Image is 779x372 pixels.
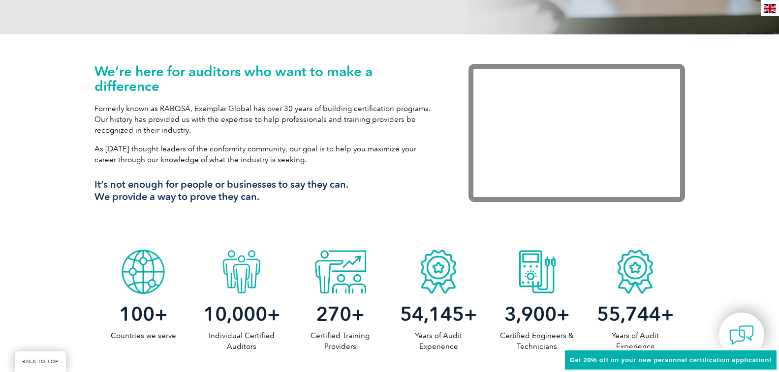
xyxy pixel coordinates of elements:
p: Formerly known as RABQSA, Exemplar Global has over 30 years of building certification programs. O... [94,103,439,136]
p: As [DATE] thought leaders of the conformity community, our goal is to help you maximize your care... [94,143,439,165]
img: contact-chat.png [729,323,754,347]
h2: + [291,306,389,322]
span: 55,744 [597,302,661,326]
h2: + [94,306,193,322]
span: 100 [119,302,155,326]
h2: + [192,306,291,322]
a: BACK TO TOP [15,351,66,372]
span: 54,145 [400,302,464,326]
span: 270 [316,302,351,326]
span: 10,000 [203,302,267,326]
span: 3,900 [504,302,557,326]
h1: We’re here for auditors who want to make a difference [94,64,439,93]
p: Certified Training Providers [291,330,389,352]
p: Countries we serve [94,330,193,341]
p: Years of Audit Experience [389,330,488,352]
p: Individual Certified Auditors [192,330,291,352]
iframe: Exemplar Global: Working together to make a difference [468,64,685,202]
p: Certified Engineers & Technicians [488,330,586,352]
h2: + [488,306,586,322]
img: en [764,4,776,13]
h3: It’s not enough for people or businesses to say they can. We provide a way to prove they can. [94,178,439,203]
span: Get 20% off on your new personnel certification application! [570,356,772,364]
h2: + [389,306,488,322]
h2: + [586,306,685,322]
p: Years of Audit Experience (iNARTE) [586,330,685,363]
